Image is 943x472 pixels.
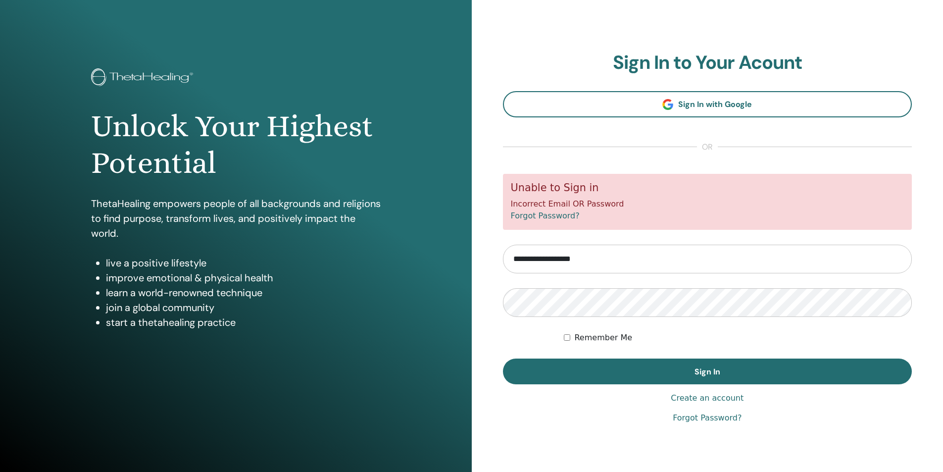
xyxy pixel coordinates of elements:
[697,141,718,153] span: or
[678,99,752,109] span: Sign In with Google
[106,285,381,300] li: learn a world-renowned technique
[503,174,912,230] div: Incorrect Email OR Password
[503,52,912,74] h2: Sign In to Your Acount
[106,300,381,315] li: join a global community
[671,392,744,404] a: Create an account
[574,332,632,344] label: Remember Me
[511,182,904,194] h5: Unable to Sign in
[91,108,381,182] h1: Unlock Your Highest Potential
[511,211,580,220] a: Forgot Password?
[695,367,720,377] span: Sign In
[503,91,912,117] a: Sign In with Google
[91,196,381,241] p: ThetaHealing empowers people of all backgrounds and religions to find purpose, transform lives, a...
[106,270,381,285] li: improve emotional & physical health
[106,256,381,270] li: live a positive lifestyle
[503,359,912,384] button: Sign In
[673,412,742,424] a: Forgot Password?
[106,315,381,330] li: start a thetahealing practice
[564,332,912,344] div: Keep me authenticated indefinitely or until I manually logout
